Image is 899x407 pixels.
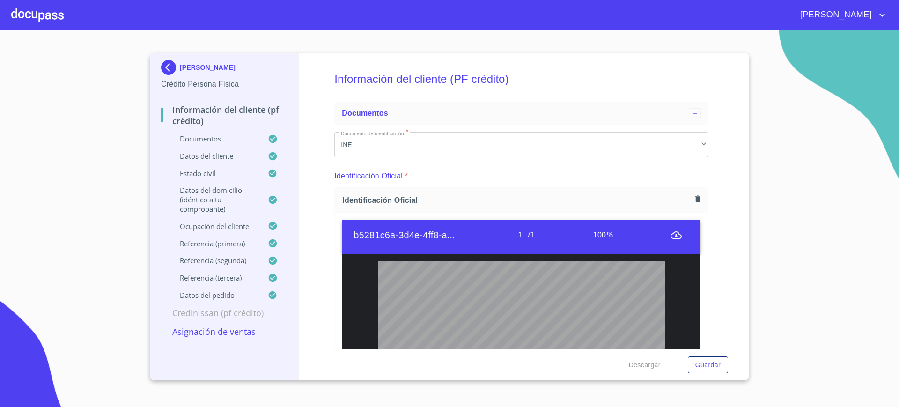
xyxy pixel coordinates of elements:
[161,79,287,90] p: Crédito Persona Física
[793,7,888,22] button: account of current user
[342,109,388,117] span: Documentos
[334,170,403,182] p: Identificación Oficial
[629,359,661,371] span: Descargar
[161,151,268,161] p: Datos del cliente
[161,273,268,282] p: Referencia (tercera)
[793,7,877,22] span: [PERSON_NAME]
[625,356,664,374] button: Descargar
[334,132,708,157] div: INE
[161,326,287,337] p: Asignación de Ventas
[161,239,268,248] p: Referencia (primera)
[161,222,268,231] p: Ocupación del Cliente
[528,229,535,240] span: / 1
[161,60,287,79] div: [PERSON_NAME]
[607,229,613,240] span: %
[161,134,268,143] p: Documentos
[334,102,708,125] div: Documentos
[695,359,721,371] span: Guardar
[334,60,708,98] h5: Información del cliente (PF crédito)
[161,60,180,75] img: Docupass spot blue
[161,104,287,126] p: Información del cliente (PF crédito)
[671,229,682,241] button: menu
[161,169,268,178] p: Estado Civil
[161,307,287,318] p: Credinissan (PF crédito)
[354,228,512,243] h6: b5281c6a-3d4e-4ff8-a...
[342,195,692,205] span: Identificación Oficial
[161,290,268,300] p: Datos del pedido
[180,64,236,71] p: [PERSON_NAME]
[688,356,728,374] button: Guardar
[161,256,268,265] p: Referencia (segunda)
[161,185,268,214] p: Datos del domicilio (idéntico a tu comprobante)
